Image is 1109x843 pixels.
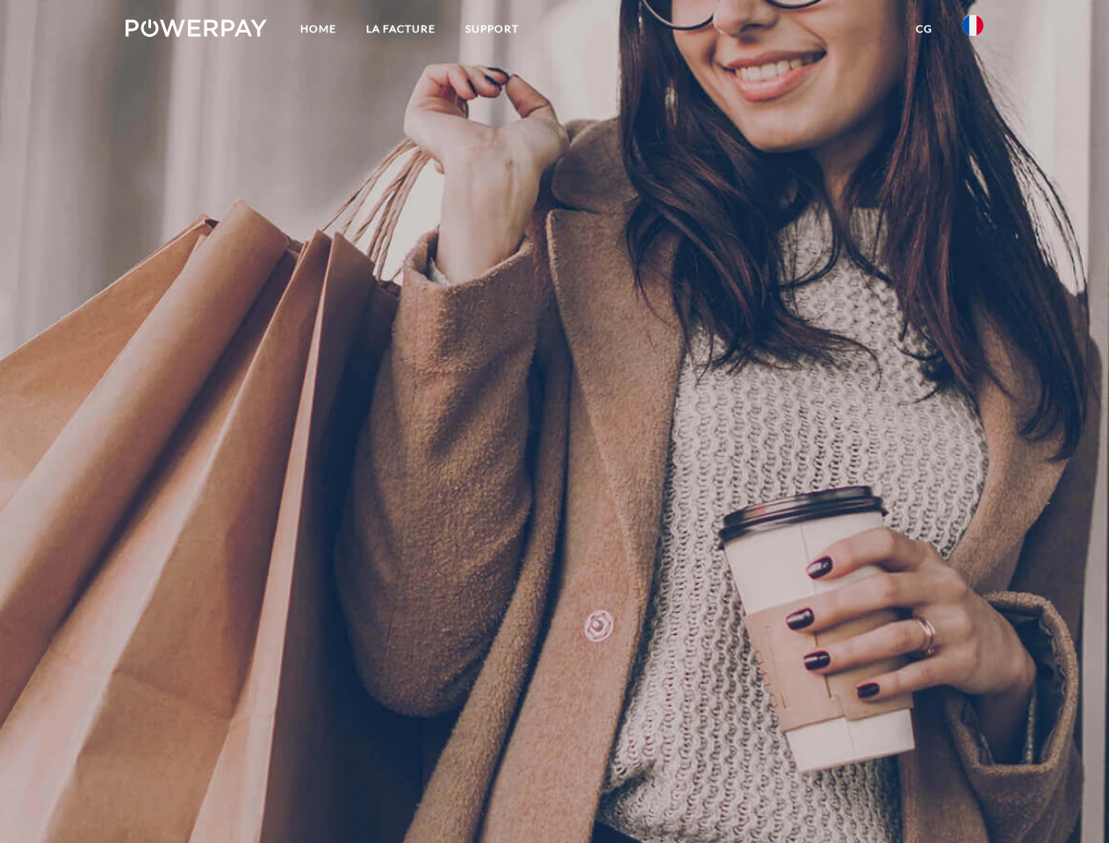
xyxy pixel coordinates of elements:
[450,13,534,45] a: Support
[351,13,450,45] a: LA FACTURE
[285,13,351,45] a: Home
[901,13,947,45] a: CG
[962,15,983,36] img: fr
[126,19,267,37] img: logo-powerpay-white.svg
